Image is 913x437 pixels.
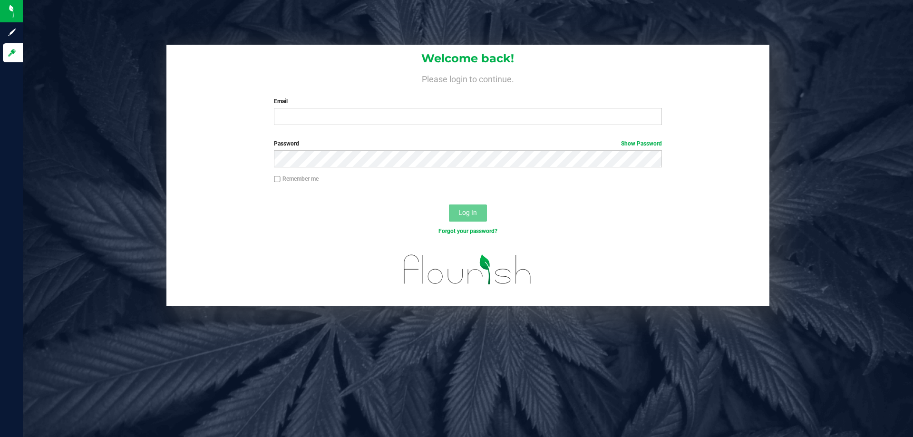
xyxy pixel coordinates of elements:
[166,52,769,65] h1: Welcome back!
[7,28,17,37] inline-svg: Sign up
[438,228,497,234] a: Forgot your password?
[449,204,487,222] button: Log In
[392,245,543,294] img: flourish_logo.svg
[274,97,661,106] label: Email
[274,176,281,183] input: Remember me
[166,72,769,84] h4: Please login to continue.
[621,140,662,147] a: Show Password
[7,48,17,58] inline-svg: Log in
[274,175,319,183] label: Remember me
[458,209,477,216] span: Log In
[274,140,299,147] span: Password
